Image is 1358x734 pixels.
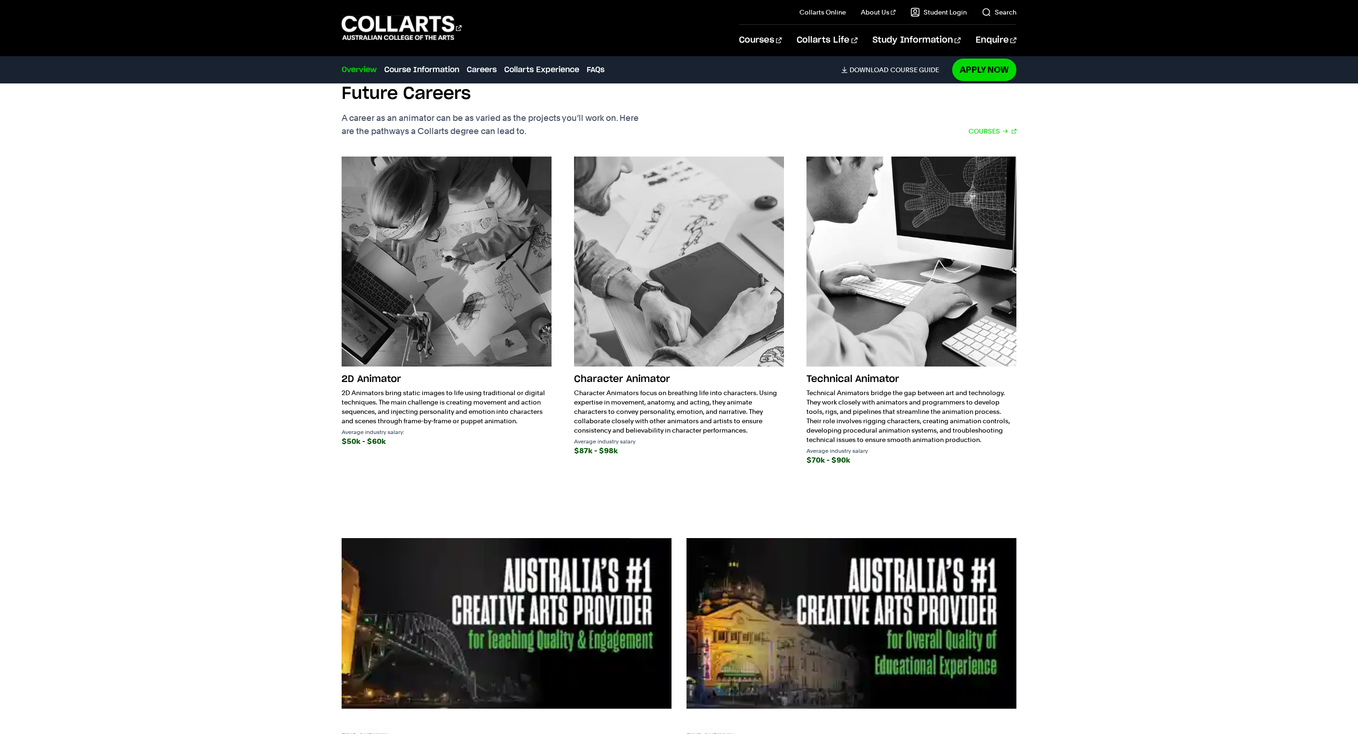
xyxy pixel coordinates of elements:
[574,439,784,444] p: Average industry salary
[384,64,459,75] a: Course Information
[467,64,497,75] a: Careers
[806,454,1016,467] div: $70k - $90k
[574,370,784,388] h3: Character Animator
[969,125,1016,138] a: Courses
[574,388,784,435] p: Character Animators focus on breathing life into characters. Using expertise in movement, anatomy...
[342,64,377,75] a: Overview
[342,429,552,435] p: Average industry salary:
[861,7,895,17] a: About Us
[739,25,782,56] a: Courses
[342,435,552,448] div: $50k - $60k
[841,66,947,74] a: DownloadCourse Guide
[799,7,846,17] a: Collarts Online
[806,370,1016,388] h3: Technical Animator
[797,25,857,56] a: Collarts Life
[342,370,552,388] h3: 2D Animator
[952,59,1016,81] a: Apply Now
[873,25,961,56] a: Study Information
[806,388,1016,444] p: Technical Animators bridge the gap between art and technology. They work closely with animators a...
[342,388,552,426] p: 2D Animators bring static images to life using traditional or digital techniques. The main challe...
[910,7,967,17] a: Student Login
[574,444,784,457] div: $87k - $98k
[806,448,1016,454] p: Average industry salary
[982,7,1016,17] a: Search
[342,83,471,104] h2: Future Careers
[504,64,579,75] a: Collarts Experience
[976,25,1016,56] a: Enquire
[850,66,888,74] span: Download
[342,112,684,138] p: A career as an animator can be as varied as the projects you’ll work on. Here are the pathways a ...
[342,15,462,41] div: Go to homepage
[587,64,604,75] a: FAQs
